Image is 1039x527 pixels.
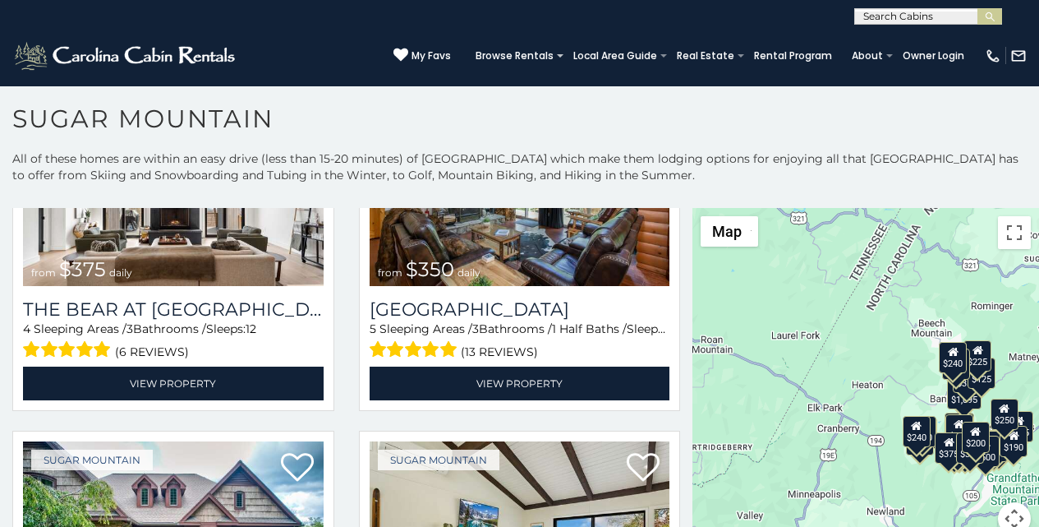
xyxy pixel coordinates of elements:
[378,266,402,279] span: from
[1010,48,1027,64] img: mail-regular-white.png
[406,257,454,281] span: $350
[370,321,376,336] span: 5
[1000,426,1028,457] div: $190
[712,223,742,240] span: Map
[701,216,758,247] button: Change map style
[378,450,499,470] a: Sugar Mountain
[59,257,106,281] span: $375
[472,321,479,336] span: 3
[962,422,990,453] div: $200
[109,266,132,279] span: daily
[31,450,153,470] a: Sugar Mountain
[370,298,670,321] a: [GEOGRAPHIC_DATA]
[627,451,660,486] a: Add to favorites
[23,367,324,400] a: View Property
[370,321,670,363] div: Sleeping Areas / Bathrooms / Sleeps:
[370,367,670,400] a: View Property
[980,431,1008,462] div: $195
[12,39,240,72] img: White-1-2.png
[23,298,324,321] a: The Bear At [GEOGRAPHIC_DATA]
[246,321,256,336] span: 12
[998,216,1031,249] button: Toggle fullscreen view
[968,358,995,389] div: $125
[370,298,670,321] h3: Grouse Moor Lodge
[31,266,56,279] span: from
[461,341,538,363] span: (13 reviews)
[552,321,627,336] span: 1 Half Baths /
[393,48,451,64] a: My Favs
[23,321,324,363] div: Sleeping Areas / Bathrooms / Sleeps:
[411,49,451,63] span: My Favs
[23,321,30,336] span: 4
[115,341,189,363] span: (6 reviews)
[281,451,314,486] a: Add to favorites
[669,44,742,67] a: Real Estate
[945,414,973,446] div: $300
[666,321,677,336] span: 12
[991,399,1018,430] div: $250
[126,321,133,336] span: 3
[565,44,665,67] a: Local Area Guide
[963,340,991,372] div: $225
[1005,411,1033,442] div: $155
[936,432,963,464] div: $375
[903,416,931,447] div: $240
[947,378,982,409] div: $1,095
[985,48,1001,64] img: phone-regular-white.png
[956,432,984,464] div: $350
[939,342,967,373] div: $240
[945,413,972,444] div: $190
[457,266,480,279] span: daily
[844,44,891,67] a: About
[467,44,562,67] a: Browse Rentals
[894,44,972,67] a: Owner Login
[23,298,324,321] h3: The Bear At Sugar Mountain
[746,44,840,67] a: Rental Program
